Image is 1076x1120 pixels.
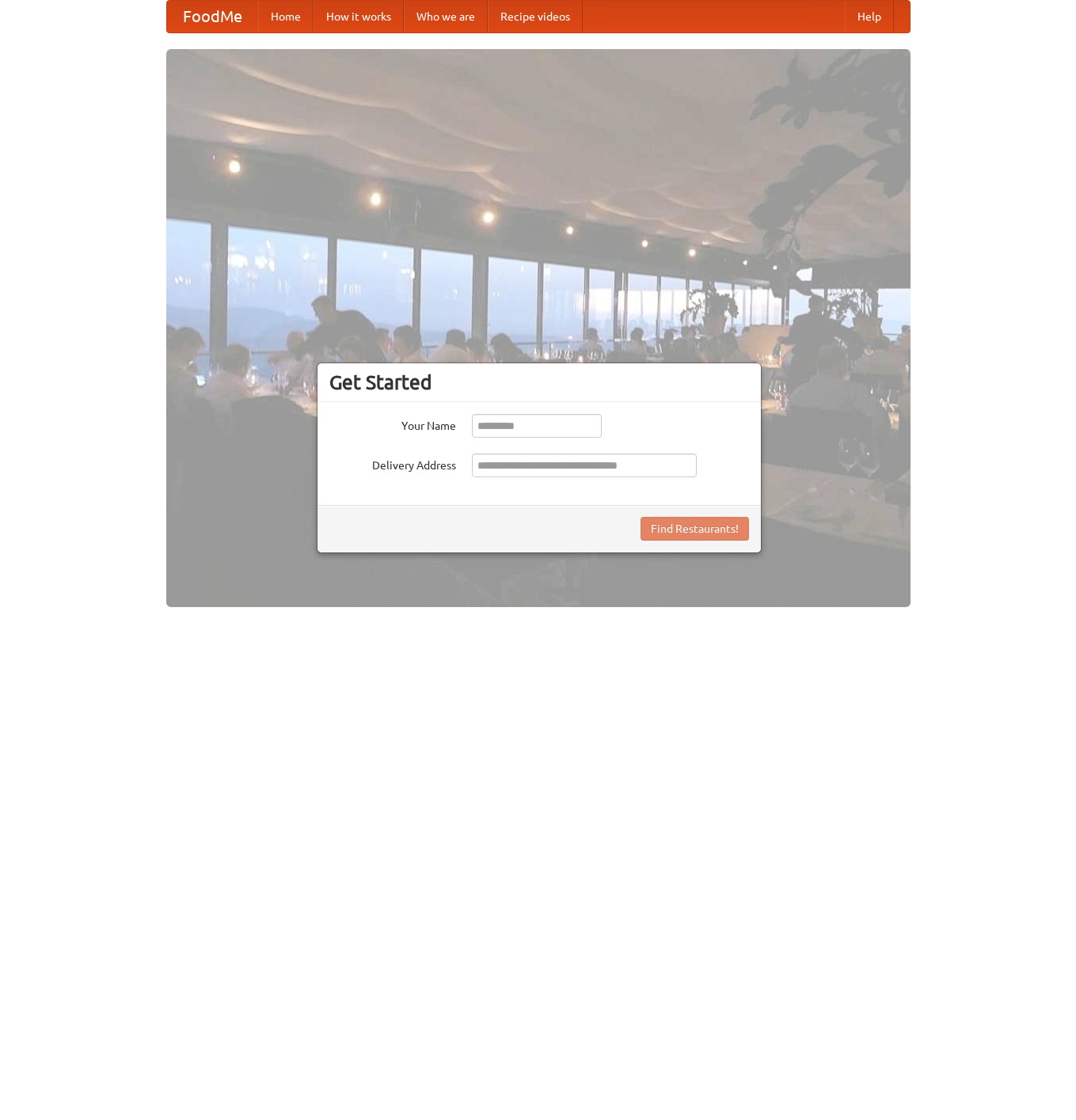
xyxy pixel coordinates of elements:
[329,454,456,473] label: Delivery Address
[167,1,258,32] a: FoodMe
[314,1,404,32] a: How it works
[641,517,749,541] button: Find Restaurants!
[329,414,456,434] label: Your Name
[845,1,894,32] a: Help
[329,370,749,394] h3: Get Started
[488,1,583,32] a: Recipe videos
[404,1,488,32] a: Who we are
[258,1,314,32] a: Home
